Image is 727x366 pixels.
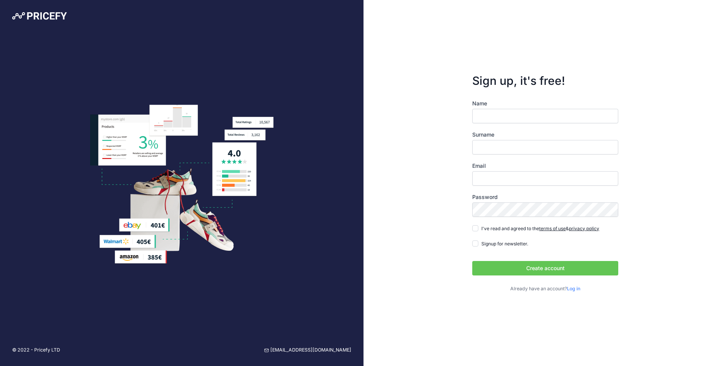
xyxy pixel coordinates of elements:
img: Pricefy [12,12,67,20]
a: privacy policy [569,226,599,231]
span: Signup for newsletter. [481,241,528,247]
h3: Sign up, it's free! [472,74,618,88]
label: Email [472,162,618,170]
label: Name [472,100,618,107]
p: Already have an account? [472,285,618,293]
a: terms of use [539,226,566,231]
p: © 2022 - Pricefy LTD [12,347,60,354]
a: [EMAIL_ADDRESS][DOMAIN_NAME] [264,347,351,354]
label: Surname [472,131,618,138]
a: Log in [567,286,580,291]
span: I've read and agreed to the & [481,226,599,231]
button: Create account [472,261,618,275]
label: Password [472,193,618,201]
